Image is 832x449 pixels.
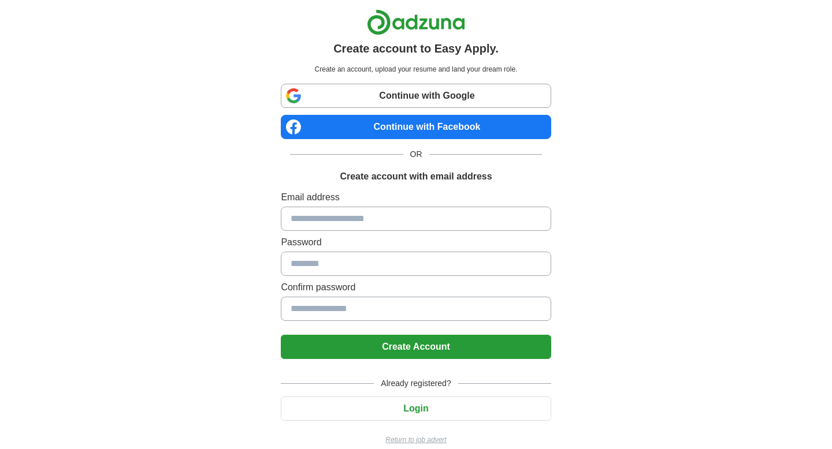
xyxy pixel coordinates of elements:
[340,170,492,184] h1: Create account with email address
[333,40,499,57] h1: Create account to Easy Apply.
[281,190,551,204] label: Email address
[281,235,551,249] label: Password
[367,9,465,35] img: Adzuna logo
[281,84,551,108] a: Continue with Google
[283,64,548,74] p: Create an account, upload your resume and land your dream role.
[403,148,429,160] span: OR
[281,396,551,421] button: Login
[281,403,551,413] a: Login
[374,377,458,390] span: Already registered?
[281,280,551,294] label: Confirm password
[281,335,551,359] button: Create Account
[281,435,551,445] a: Return to job advert
[281,115,551,139] a: Continue with Facebook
